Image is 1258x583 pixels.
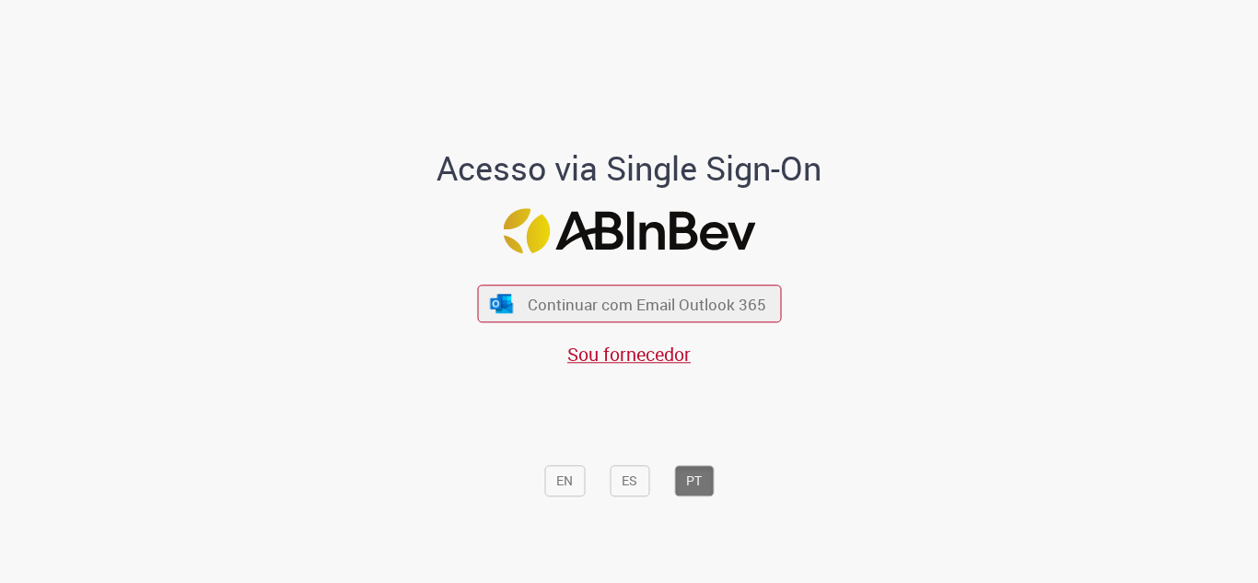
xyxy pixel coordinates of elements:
img: ícone Azure/Microsoft 360 [489,294,515,313]
img: Logo ABInBev [503,209,755,254]
button: ícone Azure/Microsoft 360 Continuar com Email Outlook 365 [477,285,781,322]
button: PT [674,466,714,497]
a: Sou fornecedor [567,343,691,367]
button: EN [544,466,585,497]
button: ES [610,466,649,497]
span: Continuar com Email Outlook 365 [528,294,766,315]
h1: Acesso via Single Sign-On [374,150,885,187]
